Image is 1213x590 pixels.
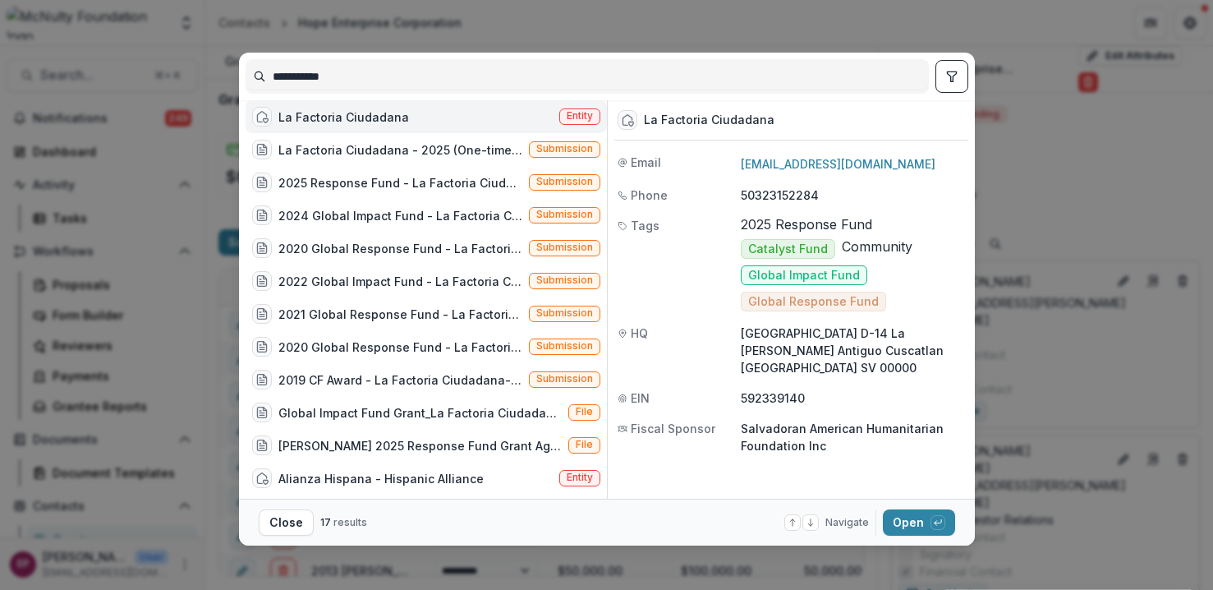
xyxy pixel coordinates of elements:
button: toggle filters [935,60,968,93]
span: Submission [536,176,593,187]
span: results [333,516,367,528]
div: La Factoria Ciudadana [278,108,409,126]
span: Submission [536,373,593,385]
span: EIN [631,389,650,407]
p: Salvadoran American Humanitarian Foundation Inc [741,420,965,454]
span: 17 [320,516,331,528]
div: 2025 Response Fund - La Factoria Ciudadana [278,174,522,191]
span: Navigate [825,515,869,530]
div: 2021 Global Response Fund - La Factoria Ciudadana-05/19/2020-05/19/2021 [278,306,522,323]
div: [PERSON_NAME] 2025 Response Fund Grant Agreement_La Factoria Ciudadana_signed.pdf [278,437,562,454]
div: 2022 Global Impact Fund - La Factoria Ciudadana-12/30/2022-12/30/2024 [278,273,522,290]
div: 2020 Global Response Fund - La Factoria Ciudadana-05/08/2020-05/08/2021 [278,339,522,356]
div: 2020 Global Response Fund - La Factoria Ciudadana-08/19/2020-08/19/2021 [278,240,522,257]
span: Email [631,154,661,171]
div: Alianza Hispana - Hispanic Alliance [278,470,484,487]
span: HQ [631,325,648,342]
span: Entity [567,110,593,122]
span: Phone [631,187,668,204]
button: Close [259,509,314,536]
div: Global Impact Fund Grant_La Factoria Ciudadana_signed.pdf [278,404,562,422]
span: Global Impact Fund [748,269,860,283]
span: Submission [536,274,593,286]
span: 2025 Response Fund [741,217,872,233]
span: Global Response Fund [748,295,879,309]
p: 592339140 [741,389,965,407]
span: Tags [631,217,659,234]
span: Submission [536,209,593,220]
span: File [576,439,593,450]
span: Submission [536,242,593,253]
a: [EMAIL_ADDRESS][DOMAIN_NAME] [741,157,935,171]
span: Entity [567,472,593,483]
span: Fiscal Sponsor [631,420,715,437]
div: 2019 CF Award - La Factoria Ciudadana-6/19/2019-6/19/2020 [278,371,522,389]
button: Open [883,509,955,536]
span: File [576,406,593,417]
div: La Factoria Ciudadana [644,113,774,127]
div: 2024 Global Impact Fund - La Factoria Ciudadana [278,207,522,224]
div: La Factoria Ciudadana - 2025 (One-time payment to cover costs of travels) [278,141,522,159]
span: Community [842,239,912,255]
p: [GEOGRAPHIC_DATA] D-14 La [PERSON_NAME] Antiguo Cuscatlan [GEOGRAPHIC_DATA] SV 00000 [741,325,965,376]
span: Submission [536,143,593,154]
p: 50323152284 [741,187,965,204]
span: Submission [536,307,593,319]
span: Catalyst Fund [748,242,828,256]
span: Submission [536,340,593,352]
